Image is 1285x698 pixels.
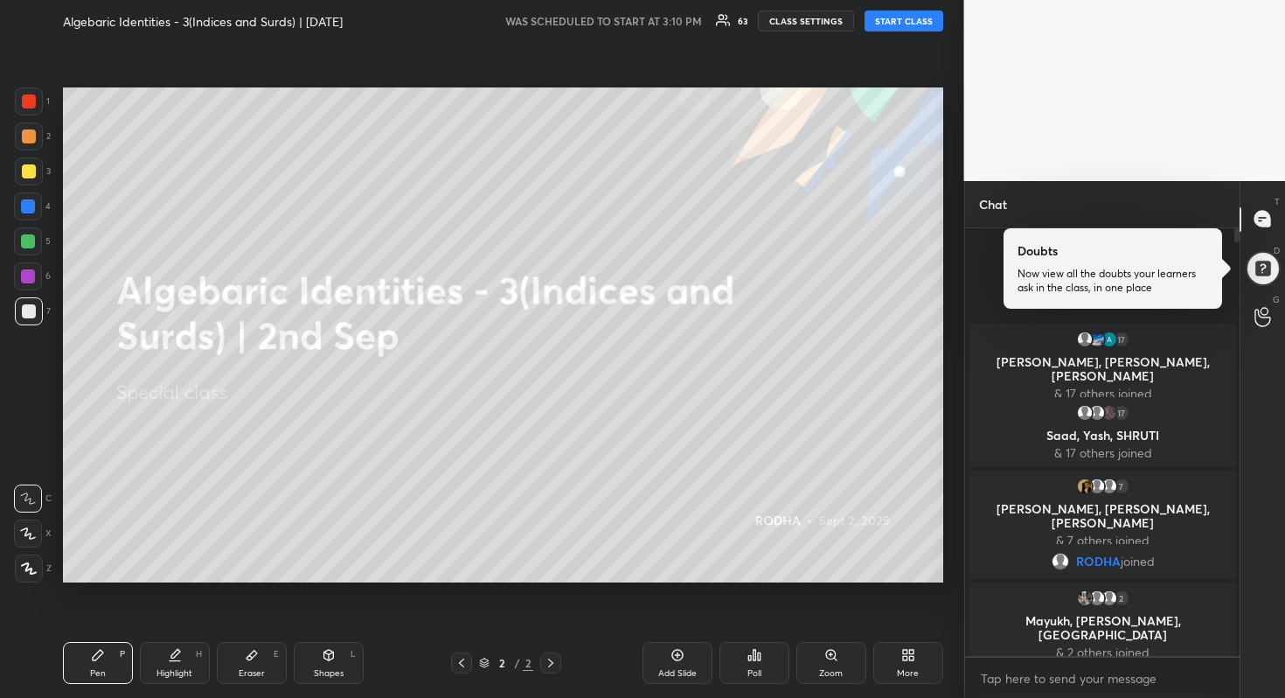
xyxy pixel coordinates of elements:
[14,485,52,513] div: C
[1100,478,1117,495] img: default.png
[747,669,761,678] div: Poll
[1274,244,1280,257] p: D
[980,646,1226,660] p: & 2 others joined
[314,669,344,678] div: Shapes
[1273,293,1280,306] p: G
[14,262,51,290] div: 6
[1100,590,1117,607] img: default.png
[14,227,51,255] div: 5
[351,650,356,659] div: L
[1087,404,1105,422] img: default.png
[120,650,125,659] div: P
[658,669,697,678] div: Add Slide
[523,655,533,671] div: 2
[1112,590,1129,607] div: 2
[1100,331,1117,348] img: thumbnail.jpg
[1087,478,1105,495] img: default.png
[1112,404,1129,422] div: 17
[239,669,265,678] div: Eraser
[865,10,943,31] button: START CLASS
[196,650,202,659] div: H
[1087,590,1105,607] img: default.png
[819,669,843,678] div: Zoom
[14,520,52,548] div: X
[1087,331,1105,348] img: thumbnail.jpg
[15,157,51,185] div: 3
[156,669,192,678] div: Highlight
[1112,331,1129,348] div: 17
[15,87,50,115] div: 1
[90,669,106,678] div: Pen
[14,192,51,220] div: 4
[1120,555,1154,569] span: joined
[965,320,1240,656] div: grid
[1275,195,1280,208] p: T
[1075,331,1093,348] img: default.png
[1051,553,1068,570] img: default.png
[15,122,51,150] div: 2
[63,13,343,30] h4: Algebaric Identities - 3(Indices and Surds) | [DATE]
[758,10,854,31] button: CLASS SETTINGS
[980,502,1226,530] p: [PERSON_NAME], [PERSON_NAME], [PERSON_NAME]
[1075,404,1093,422] img: default.png
[980,355,1226,383] p: [PERSON_NAME], [PERSON_NAME], [PERSON_NAME]
[980,387,1226,401] p: & 17 others joined
[738,17,747,25] div: 63
[15,297,51,325] div: 7
[274,650,279,659] div: E
[1100,404,1117,422] img: thumbnail.jpg
[1112,478,1129,495] div: 7
[980,446,1226,460] p: & 17 others joined
[1075,555,1120,569] span: RODHA
[1075,478,1093,495] img: thumbnail.jpg
[1075,590,1093,607] img: thumbnail.jpg
[505,13,702,29] h5: WAS SCHEDULED TO START AT 3:10 PM
[15,555,52,583] div: Z
[980,614,1226,642] p: Mayukh, [PERSON_NAME], [GEOGRAPHIC_DATA]
[514,658,519,668] div: /
[897,669,919,678] div: More
[493,658,511,668] div: 2
[980,429,1226,443] p: Saad, Yash, SHRUTI
[980,534,1226,548] p: & 7 others joined
[965,181,1021,227] p: Chat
